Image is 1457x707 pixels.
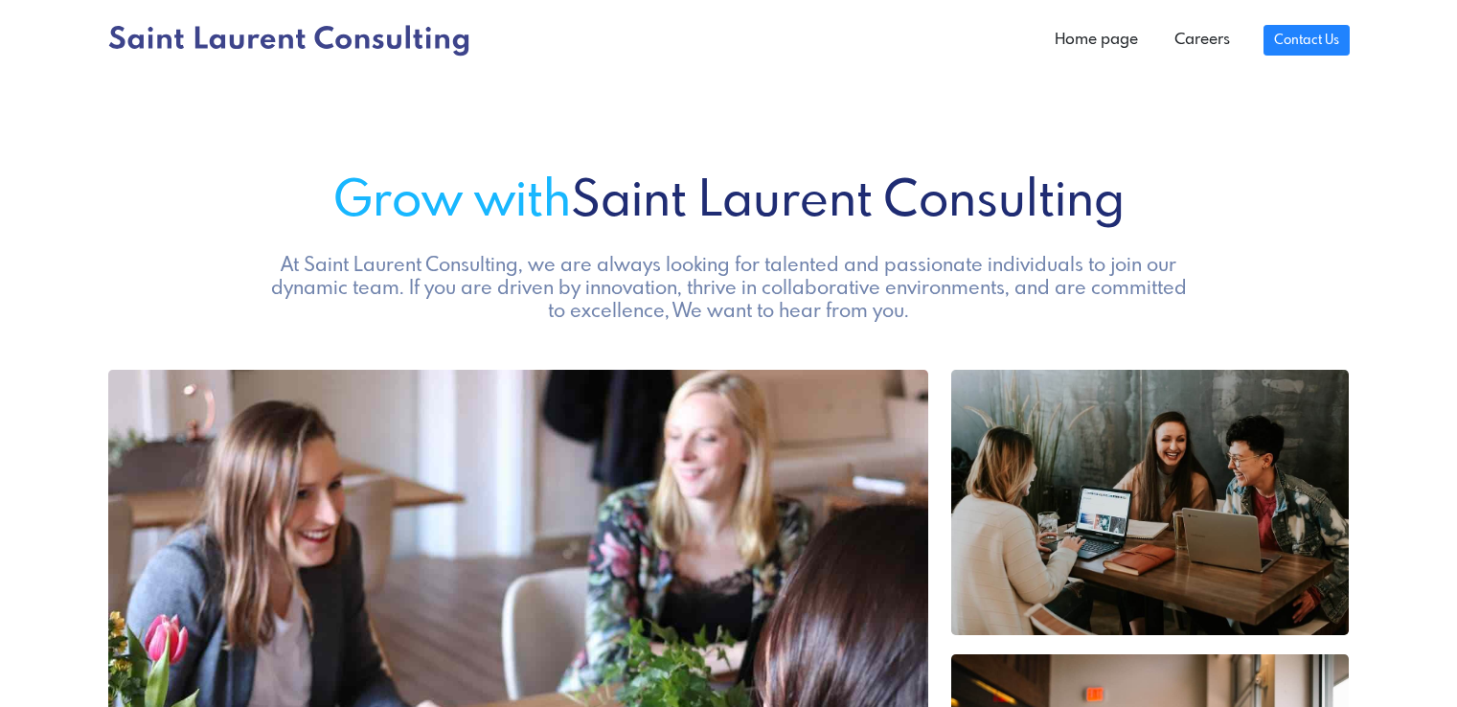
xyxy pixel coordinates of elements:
h5: At Saint Laurent Consulting, we are always looking for talented and passionate individuals to joi... [263,255,1195,324]
a: Careers [1156,21,1248,59]
a: Home page [1036,21,1156,59]
a: Contact Us [1263,25,1349,56]
h1: Saint Laurent Consulting [108,173,1350,232]
span: Grow with [333,177,571,227]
